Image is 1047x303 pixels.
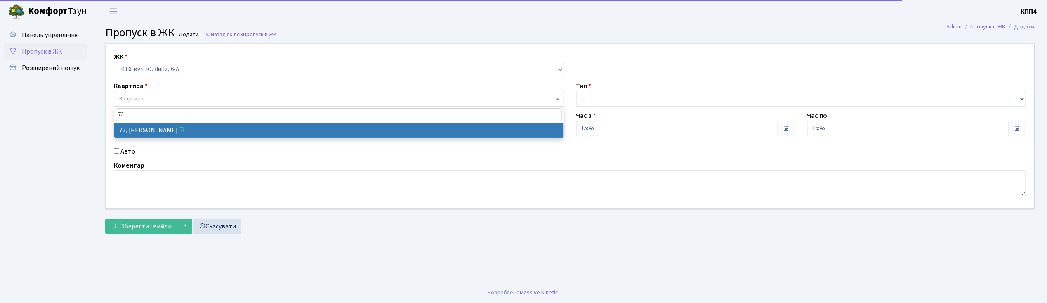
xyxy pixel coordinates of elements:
a: Назад до всіхПропуск в ЖК [205,30,277,38]
a: Пропуск в ЖК [971,22,1006,31]
a: Розширений пошук [4,60,87,76]
label: Коментар [114,161,144,170]
button: Зберегти і вийти [105,219,177,234]
a: КПП4 [1021,7,1037,16]
div: Розроблено . [488,288,559,297]
label: Час з [576,111,596,121]
span: Пропуск в ЖК [105,24,175,41]
span: Розширений пошук [22,63,80,72]
label: Авто [120,147,135,156]
span: Панель управління [22,30,78,40]
a: Admin [947,22,962,31]
a: Пропуск в ЖК [4,43,87,60]
span: Пропуск в ЖК [22,47,62,56]
li: 73, [PERSON_NAME] [114,123,564,138]
span: Таун [28,5,87,19]
a: Скасувати [193,219,241,234]
label: Час по [807,111,828,121]
a: Massive Kinetic [520,288,558,297]
label: Тип [576,81,592,91]
small: Додати . [177,31,201,38]
span: Зберегти і вийти [121,222,172,231]
label: ЖК [114,52,127,62]
b: Комфорт [28,5,68,18]
span: Квартира [119,95,144,103]
button: Переключити навігацію [103,5,124,18]
nav: breadcrumb [934,18,1047,35]
img: logo.png [8,3,25,20]
span: Пропуск в ЖК [243,30,277,38]
li: Додати [1006,22,1035,31]
label: Квартира [114,81,148,91]
a: Панель управління [4,27,87,43]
